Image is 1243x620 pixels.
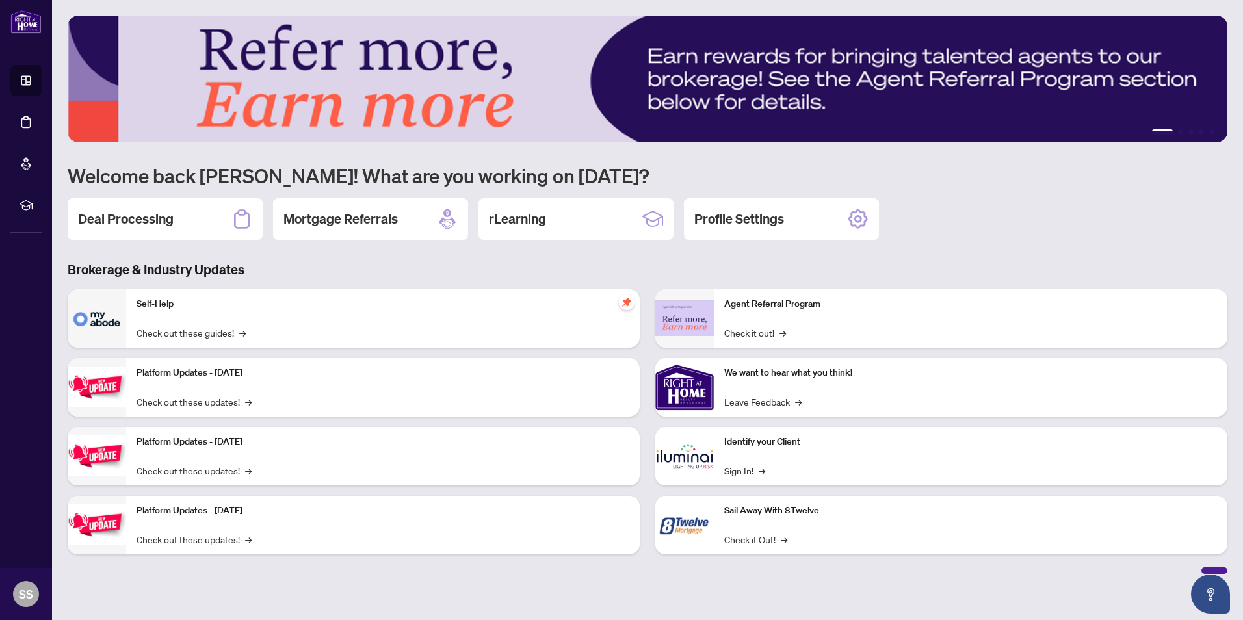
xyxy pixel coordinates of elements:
img: Sail Away With 8Twelve [655,496,714,554]
img: Platform Updates - July 8, 2025 [68,435,126,476]
a: Check it out!→ [724,326,786,340]
a: Check out these updates!→ [137,532,252,547]
h3: Brokerage & Industry Updates [68,261,1227,279]
span: pushpin [619,294,635,310]
h2: Deal Processing [78,210,174,228]
span: → [781,532,787,547]
img: We want to hear what you think! [655,358,714,417]
img: Platform Updates - July 21, 2025 [68,367,126,407]
a: Sign In!→ [724,463,765,478]
span: → [239,326,246,340]
span: → [779,326,786,340]
h2: rLearning [489,210,546,228]
h2: Profile Settings [694,210,784,228]
img: logo [10,10,42,34]
span: → [245,532,252,547]
p: Identify your Client [724,435,1217,449]
p: Platform Updates - [DATE] [137,366,629,380]
a: Check it Out!→ [724,532,787,547]
a: Check out these updates!→ [137,463,252,478]
button: 4 [1199,129,1204,135]
p: Self-Help [137,297,629,311]
span: → [245,394,252,409]
a: Check out these guides!→ [137,326,246,340]
span: SS [19,585,33,603]
button: 3 [1188,129,1194,135]
img: Platform Updates - June 23, 2025 [68,504,126,545]
img: Agent Referral Program [655,300,714,336]
p: Platform Updates - [DATE] [137,504,629,518]
span: → [795,394,802,409]
img: Slide 0 [68,16,1227,142]
p: Agent Referral Program [724,297,1217,311]
button: Open asap [1191,575,1230,614]
img: Identify your Client [655,427,714,485]
a: Leave Feedback→ [724,394,802,409]
p: We want to hear what you think! [724,366,1217,380]
img: Self-Help [68,289,126,348]
span: → [245,463,252,478]
button: 1 [1152,129,1173,135]
p: Sail Away With 8Twelve [724,504,1217,518]
p: Platform Updates - [DATE] [137,435,629,449]
span: → [759,463,765,478]
a: Check out these updates!→ [137,394,252,409]
h1: Welcome back [PERSON_NAME]! What are you working on [DATE]? [68,163,1227,188]
h2: Mortgage Referrals [283,210,398,228]
button: 5 [1209,129,1214,135]
button: 2 [1178,129,1183,135]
